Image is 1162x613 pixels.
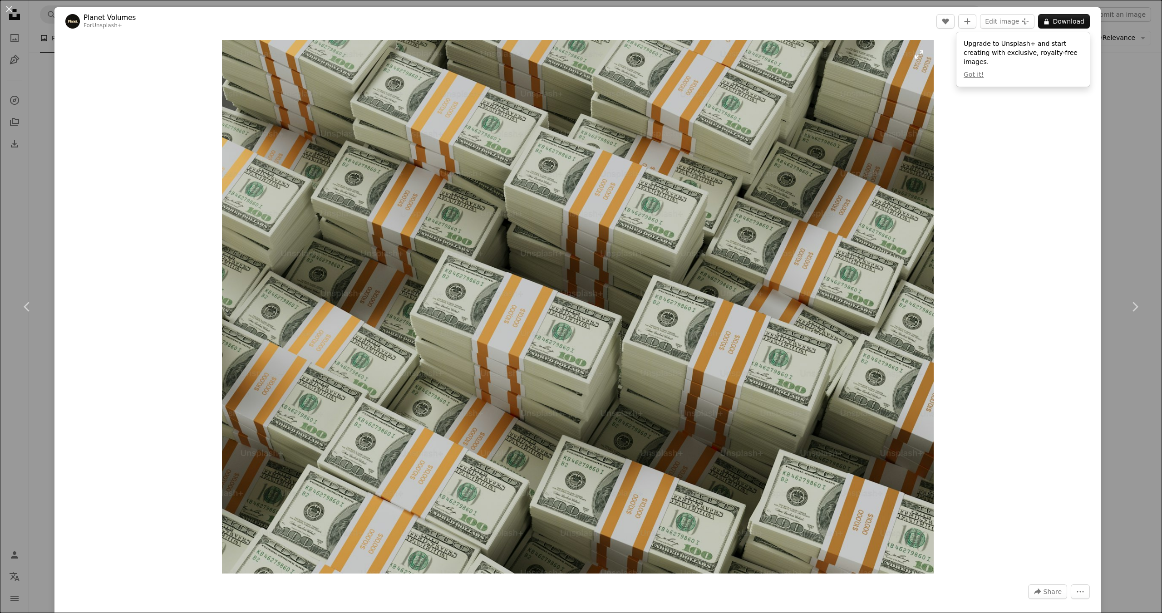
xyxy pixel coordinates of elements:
button: Got it! [964,70,984,79]
div: Upgrade to Unsplash+ and start creating with exclusive, royalty-free images. [956,32,1090,87]
a: Next [1108,263,1162,350]
button: Add to Collection [958,14,976,29]
button: Edit image [980,14,1034,29]
img: Go to Planet Volumes's profile [65,14,80,29]
a: Unsplash+ [92,22,122,29]
span: Share [1044,585,1062,598]
button: Download [1038,14,1090,29]
button: Zoom in on this image [222,40,934,574]
button: Share this image [1028,584,1067,599]
button: More Actions [1071,584,1090,599]
div: For [84,22,136,29]
button: Like [936,14,955,29]
a: Planet Volumes [84,13,136,22]
img: a lot of money stacked on top of each other [222,40,934,574]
